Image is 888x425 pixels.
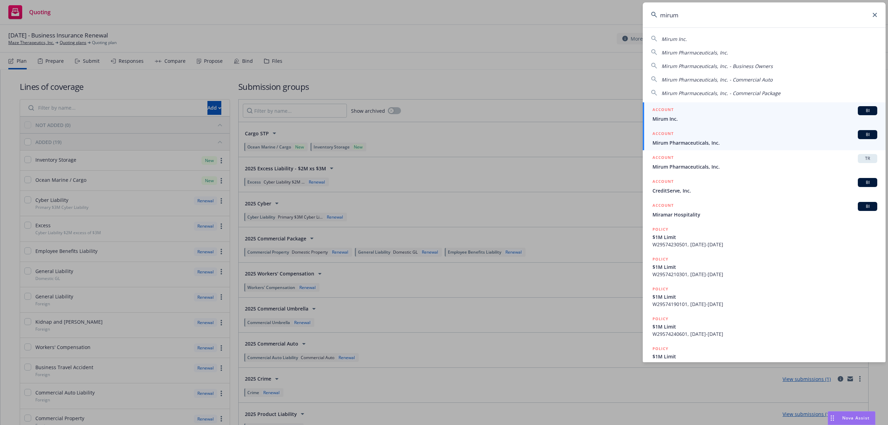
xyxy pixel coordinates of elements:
[652,271,877,278] span: W29574210301, [DATE]-[DATE]
[661,49,728,56] span: Mirum Pharmaceuticals, Inc.
[861,203,874,210] span: BI
[652,202,674,210] h5: ACCOUNT
[652,154,674,162] h5: ACCOUNT
[643,252,886,282] a: POLICY$1M LimitW29574210301, [DATE]-[DATE]
[652,115,877,122] span: Mirum Inc.
[652,226,668,233] h5: POLICY
[652,163,877,170] span: Mirum Pharmaceuticals, Inc.
[643,126,886,150] a: ACCOUNTBIMirum Pharmaceuticals, Inc.
[861,155,874,162] span: TR
[652,315,668,322] h5: POLICY
[652,178,674,186] h5: ACCOUNT
[652,286,668,292] h5: POLICY
[643,102,886,126] a: ACCOUNTBIMirum Inc.
[652,353,877,360] span: $1M Limit
[643,150,886,174] a: ACCOUNTTRMirum Pharmaceuticals, Inc.
[643,174,886,198] a: ACCOUNTBICreditServe, Inc.
[652,293,877,300] span: $1M Limit
[842,415,870,421] span: Nova Assist
[652,323,877,330] span: $1M Limit
[652,241,877,248] span: W29574230501, [DATE]-[DATE]
[643,312,886,341] a: POLICY$1M LimitW29574240601, [DATE]-[DATE]
[661,63,773,69] span: Mirum Pharmaceuticals, Inc. - Business Owners
[661,36,687,42] span: Mirum Inc.
[661,90,780,96] span: Mirum Pharmaceuticals, Inc. - Commercial Package
[652,330,877,338] span: W29574240601, [DATE]-[DATE]
[828,411,876,425] button: Nova Assist
[652,106,674,114] h5: ACCOUNT
[652,360,877,367] span: W29574220401, [DATE]-[DATE]
[652,130,674,138] h5: ACCOUNT
[652,233,877,241] span: $1M Limit
[643,341,886,371] a: POLICY$1M LimitW29574220401, [DATE]-[DATE]
[652,263,877,271] span: $1M Limit
[652,139,877,146] span: Mirum Pharmaceuticals, Inc.
[652,187,877,194] span: CreditServe, Inc.
[652,211,877,218] span: Miramar Hospitality
[861,131,874,138] span: BI
[652,300,877,308] span: W29574190101, [DATE]-[DATE]
[661,76,772,83] span: Mirum Pharmaceuticals, Inc. - Commercial Auto
[643,198,886,222] a: ACCOUNTBIMiramar Hospitality
[652,345,668,352] h5: POLICY
[861,108,874,114] span: BI
[861,179,874,186] span: BI
[643,222,886,252] a: POLICY$1M LimitW29574230501, [DATE]-[DATE]
[643,2,886,27] input: Search...
[652,256,668,263] h5: POLICY
[643,282,886,312] a: POLICY$1M LimitW29574190101, [DATE]-[DATE]
[828,411,837,425] div: Drag to move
